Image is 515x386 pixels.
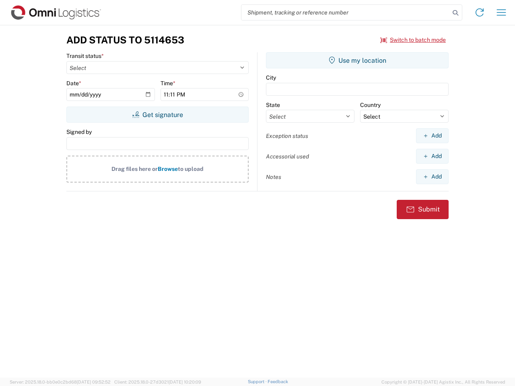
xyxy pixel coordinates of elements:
span: Copyright © [DATE]-[DATE] Agistix Inc., All Rights Reserved [381,378,505,386]
a: Support [248,379,268,384]
label: City [266,74,276,81]
h3: Add Status to 5114653 [66,34,184,46]
button: Submit [397,200,449,219]
button: Add [416,169,449,184]
span: [DATE] 10:20:09 [169,380,201,384]
span: Browse [158,166,178,172]
button: Add [416,149,449,164]
span: Drag files here or [111,166,158,172]
button: Add [416,128,449,143]
input: Shipment, tracking or reference number [241,5,450,20]
button: Use my location [266,52,449,68]
span: [DATE] 09:52:52 [77,380,111,384]
button: Get signature [66,107,249,123]
label: Notes [266,173,281,181]
label: Accessorial used [266,153,309,160]
button: Switch to batch mode [380,33,446,47]
span: to upload [178,166,204,172]
label: Date [66,80,81,87]
label: Signed by [66,128,92,136]
label: Transit status [66,52,104,60]
label: Time [161,80,175,87]
label: State [266,101,280,109]
span: Server: 2025.18.0-bb0e0c2bd68 [10,380,111,384]
label: Country [360,101,381,109]
a: Feedback [268,379,288,384]
span: Client: 2025.18.0-27d3021 [114,380,201,384]
label: Exception status [266,132,308,140]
